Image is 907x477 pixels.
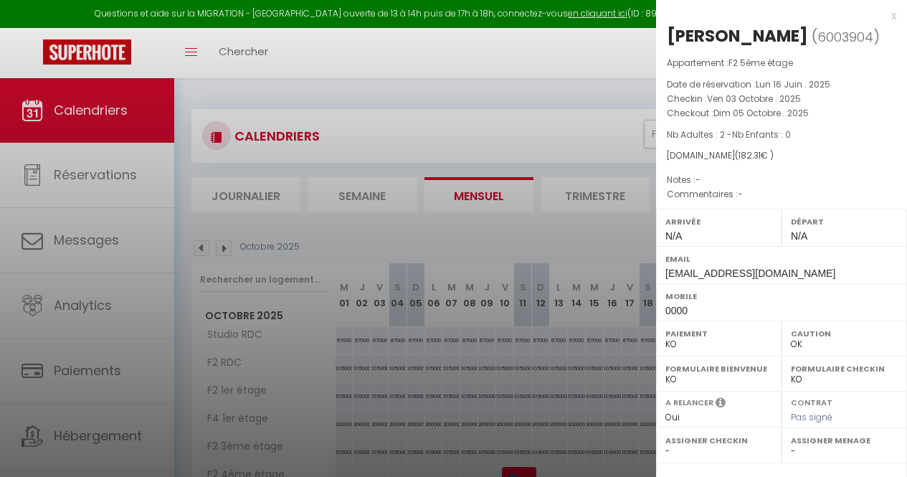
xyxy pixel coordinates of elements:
[667,77,896,92] p: Date de réservation :
[791,230,807,242] span: N/A
[791,326,898,341] label: Caution
[695,174,701,186] span: -
[665,289,898,303] label: Mobile
[739,149,761,161] span: 182.31
[667,56,896,70] p: Appartement :
[665,268,835,279] span: [EMAIL_ADDRESS][DOMAIN_NAME]
[667,92,896,106] p: Checkin :
[791,433,898,448] label: Assigner Menage
[665,230,682,242] span: N/A
[667,187,896,202] p: Commentaires :
[738,188,743,200] span: -
[728,57,793,69] span: F2 5ème étage
[791,214,898,229] label: Départ
[667,128,791,141] span: Nb Adultes : 2 -
[665,305,688,316] span: 0000
[656,7,896,24] div: x
[716,397,726,412] i: Sélectionner OUI si vous souhaiter envoyer les séquences de messages post-checkout
[756,78,830,90] span: Lun 16 Juin . 2025
[732,128,791,141] span: Nb Enfants : 0
[791,411,832,423] span: Pas signé
[707,93,801,105] span: Ven 03 Octobre . 2025
[713,107,809,119] span: Dim 05 Octobre . 2025
[665,252,898,266] label: Email
[665,397,713,409] label: A relancer
[665,433,772,448] label: Assigner Checkin
[791,397,832,406] label: Contrat
[812,27,880,47] span: ( )
[667,106,896,121] p: Checkout :
[735,149,774,161] span: ( € )
[665,326,772,341] label: Paiement
[847,417,907,477] iframe: LiveChat chat widget
[667,149,896,163] div: [DOMAIN_NAME]
[665,214,772,229] label: Arrivée
[667,173,896,187] p: Notes :
[791,362,898,376] label: Formulaire Checkin
[667,24,808,47] div: [PERSON_NAME]
[665,362,772,376] label: Formulaire Bienvenue
[817,28,873,46] span: 6003904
